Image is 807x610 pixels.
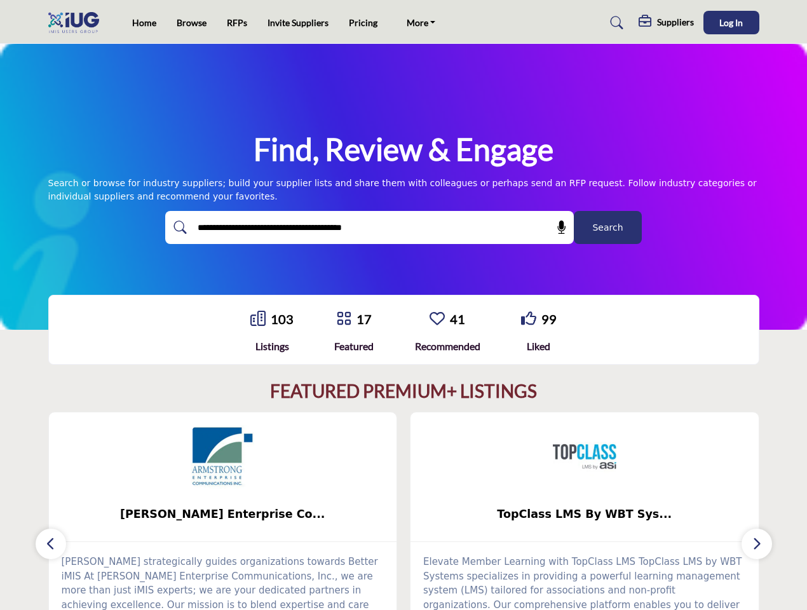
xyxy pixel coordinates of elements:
[657,17,694,28] h5: Suppliers
[398,14,445,32] a: More
[177,17,207,28] a: Browse
[334,339,374,354] div: Featured
[49,498,397,531] a: [PERSON_NAME] Enterprise Co...
[546,221,568,234] span: Search by Voice
[271,311,294,327] a: 103
[450,311,465,327] a: 41
[48,177,759,203] div: Search or browse for industry suppliers; build your supplier lists and share them with colleagues...
[336,311,351,328] a: Go to Featured
[430,506,740,522] span: TopClass LMS By WBT Sys...
[639,15,694,30] div: Suppliers
[250,339,294,354] div: Listings
[521,311,536,326] i: Go to Liked
[521,339,557,354] div: Liked
[254,130,553,169] h1: Find, Review & Engage
[410,498,759,531] a: TopClass LMS By WBT Sys...
[703,11,759,34] button: Log In
[349,17,377,28] a: Pricing
[598,13,632,33] a: Search
[553,425,616,489] img: TopClass LMS By WBT Systems
[132,17,156,28] a: Home
[48,12,105,33] img: Site Logo
[191,425,254,489] img: Armstrong Enterprise Communications
[541,311,557,327] a: 99
[268,17,329,28] a: Invite Suppliers
[430,498,740,531] b: TopClass LMS By WBT Systems
[415,339,480,354] div: Recommended
[68,506,378,522] span: [PERSON_NAME] Enterprise Co...
[227,17,247,28] a: RFPs
[270,381,537,402] h2: FEATURED PREMIUM+ LISTINGS
[68,498,378,531] b: Armstrong Enterprise Communications
[592,221,623,234] span: Search
[719,17,743,28] span: Log In
[574,211,642,244] button: Search
[430,311,445,328] a: Go to Recommended
[356,311,372,327] a: 17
